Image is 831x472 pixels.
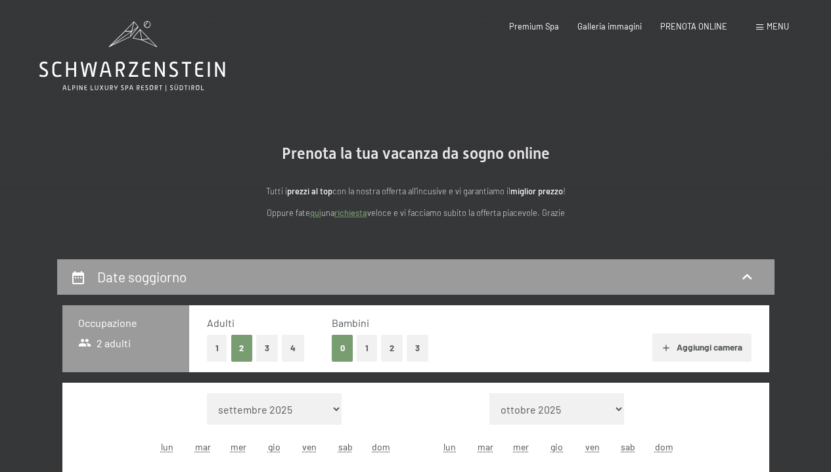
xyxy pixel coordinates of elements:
abbr: lunedì [443,441,456,452]
a: PRENOTA ONLINE [660,21,727,32]
button: 2 [231,335,253,362]
button: 3 [407,335,428,362]
strong: miglior prezzo [510,186,563,196]
abbr: martedì [478,441,493,452]
button: 0 [332,335,353,362]
span: Adulti [207,316,235,329]
button: 1 [357,335,377,362]
p: Oppure fate una veloce e vi facciamo subito la offerta piacevole. Grazie [153,206,679,219]
abbr: mercoledì [231,441,246,452]
button: 3 [256,335,278,362]
abbr: martedì [195,441,211,452]
a: Galleria immagini [577,21,642,32]
a: quì [310,207,321,218]
abbr: giovedì [550,441,563,452]
span: Menu [767,21,789,32]
p: Tutti i con la nostra offerta all'incusive e vi garantiamo il ! [153,184,679,198]
span: 2 adulti [78,336,131,351]
a: Premium Spa [509,21,559,32]
abbr: mercoledì [513,441,529,452]
h2: Date soggiorno [97,268,187,285]
button: 2 [381,335,403,362]
span: Bambini [332,316,369,329]
abbr: sabato [338,441,353,452]
abbr: venerdì [585,441,600,452]
abbr: lunedì [161,441,173,452]
abbr: domenica [372,441,390,452]
button: 1 [207,335,227,362]
span: Prenota la tua vacanza da sogno online [282,144,550,163]
abbr: domenica [655,441,673,452]
button: 4 [282,335,304,362]
a: richiesta [334,207,367,218]
abbr: giovedì [268,441,281,452]
abbr: sabato [621,441,635,452]
h3: Occupazione [78,316,174,330]
button: Aggiungi camera [652,333,752,362]
strong: prezzi al top [287,186,332,196]
abbr: venerdì [302,441,317,452]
